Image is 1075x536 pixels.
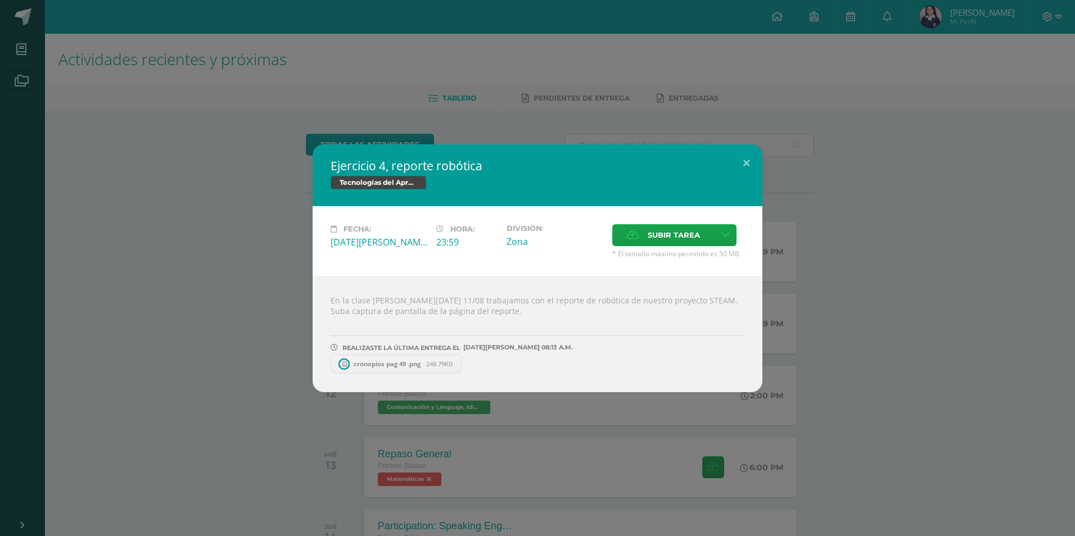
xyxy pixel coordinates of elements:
div: 23:59 [436,236,498,248]
h2: Ejercicio 4, reporte robótica [331,158,744,174]
div: [DATE][PERSON_NAME] [331,236,427,248]
a: cronopios pag 49 .png 248.79KB [331,355,462,374]
div: En la clase [PERSON_NAME][DATE] 11/08 trabajamos con el reporte de robótica de nuestro proyecto S... [313,276,762,392]
button: Close (Esc) [730,144,762,183]
span: * El tamaño máximo permitido es 50 MB [612,249,744,258]
div: Zona [507,235,603,248]
span: Hora: [450,225,475,233]
span: REALIZASTE LA ÚLTIMA ENTREGA EL [342,344,460,352]
span: 248.79KB [426,360,453,368]
label: División: [507,224,603,233]
span: cronopios pag 49 .png [348,360,426,368]
span: Fecha: [344,225,371,233]
span: Tecnologías del Aprendizaje y la Comunicación [331,176,426,189]
span: Subir tarea [648,225,700,246]
span: [DATE][PERSON_NAME] 08:13 A.M. [460,347,573,348]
